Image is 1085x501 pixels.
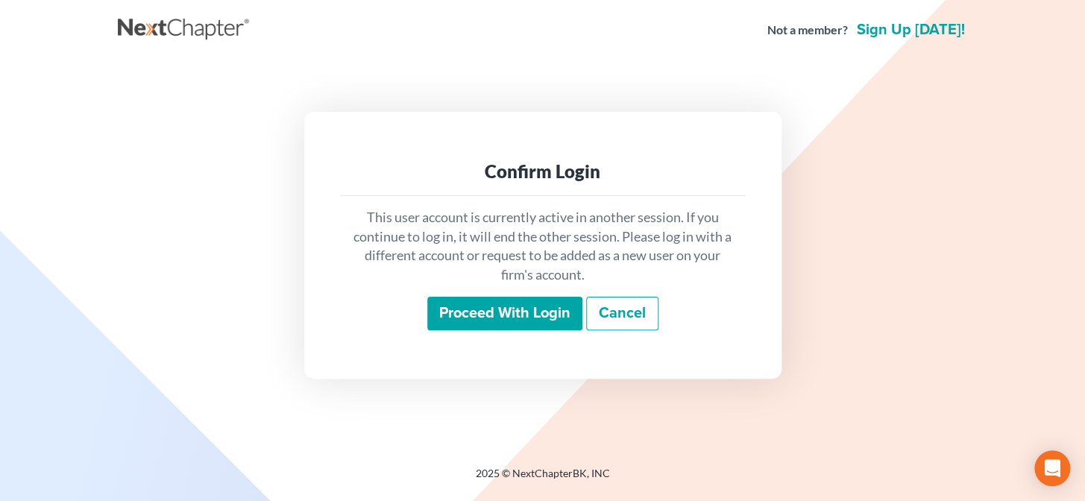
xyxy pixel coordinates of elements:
[427,297,582,331] input: Proceed with login
[767,22,848,39] strong: Not a member?
[586,297,658,331] a: Cancel
[1034,450,1070,486] div: Open Intercom Messenger
[352,208,734,285] p: This user account is currently active in another session. If you continue to log in, it will end ...
[118,466,968,493] div: 2025 © NextChapterBK, INC
[352,160,734,183] div: Confirm Login
[854,22,968,37] a: Sign up [DATE]!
